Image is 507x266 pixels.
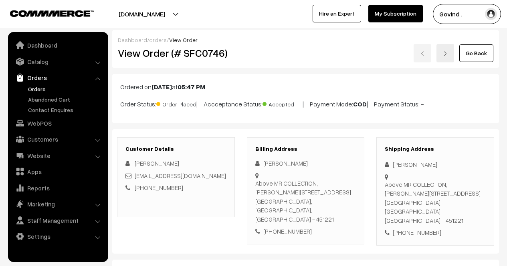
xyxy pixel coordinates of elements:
div: / / [118,36,493,44]
a: [PHONE_NUMBER] [135,184,183,191]
a: orders [149,36,167,43]
div: Above MR COLLECTION, [PERSON_NAME][STREET_ADDRESS] [GEOGRAPHIC_DATA], [GEOGRAPHIC_DATA], [GEOGRAP... [255,179,356,224]
div: Above MR COLLECTION, [PERSON_NAME][STREET_ADDRESS] [GEOGRAPHIC_DATA], [GEOGRAPHIC_DATA], [GEOGRAP... [385,180,486,225]
div: [PERSON_NAME] [385,160,486,169]
img: right-arrow.png [443,51,448,56]
a: Catalog [10,54,105,69]
a: Apps [10,164,105,179]
a: Abandoned Cart [26,95,105,104]
a: My Subscription [368,5,423,22]
b: COD [353,100,367,108]
span: View Order [169,36,198,43]
a: Website [10,148,105,163]
div: [PHONE_NUMBER] [385,228,486,237]
a: COMMMERCE [10,8,80,18]
span: Order Placed [156,98,196,108]
div: [PHONE_NUMBER] [255,227,356,236]
a: [EMAIL_ADDRESS][DOMAIN_NAME] [135,172,226,179]
a: Reports [10,181,105,195]
b: 05:47 PM [178,83,205,91]
a: Orders [26,85,105,93]
a: Dashboard [10,38,105,52]
a: Staff Management [10,213,105,228]
p: Order Status: | Accceptance Status: | Payment Mode: | Payment Status: - [120,98,491,109]
a: Contact Enquires [26,106,105,114]
span: [PERSON_NAME] [135,160,179,167]
a: Marketing [10,197,105,211]
button: [DOMAIN_NAME] [91,4,193,24]
h2: View Order (# SFC0746) [118,47,235,59]
a: Dashboard [118,36,147,43]
a: Go Back [459,44,493,62]
img: COMMMERCE [10,10,94,16]
a: Orders [10,70,105,85]
h3: Customer Details [125,146,226,152]
a: Settings [10,229,105,244]
img: user [485,8,497,20]
h3: Shipping Address [385,146,486,152]
h3: Billing Address [255,146,356,152]
a: Hire an Expert [313,5,361,22]
a: Customers [10,132,105,146]
span: Accepted [263,98,303,108]
p: Ordered on at [120,82,491,92]
button: Govind . [433,4,501,24]
a: WebPOS [10,116,105,130]
div: [PERSON_NAME] [255,159,356,168]
b: [DATE] [151,83,172,91]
